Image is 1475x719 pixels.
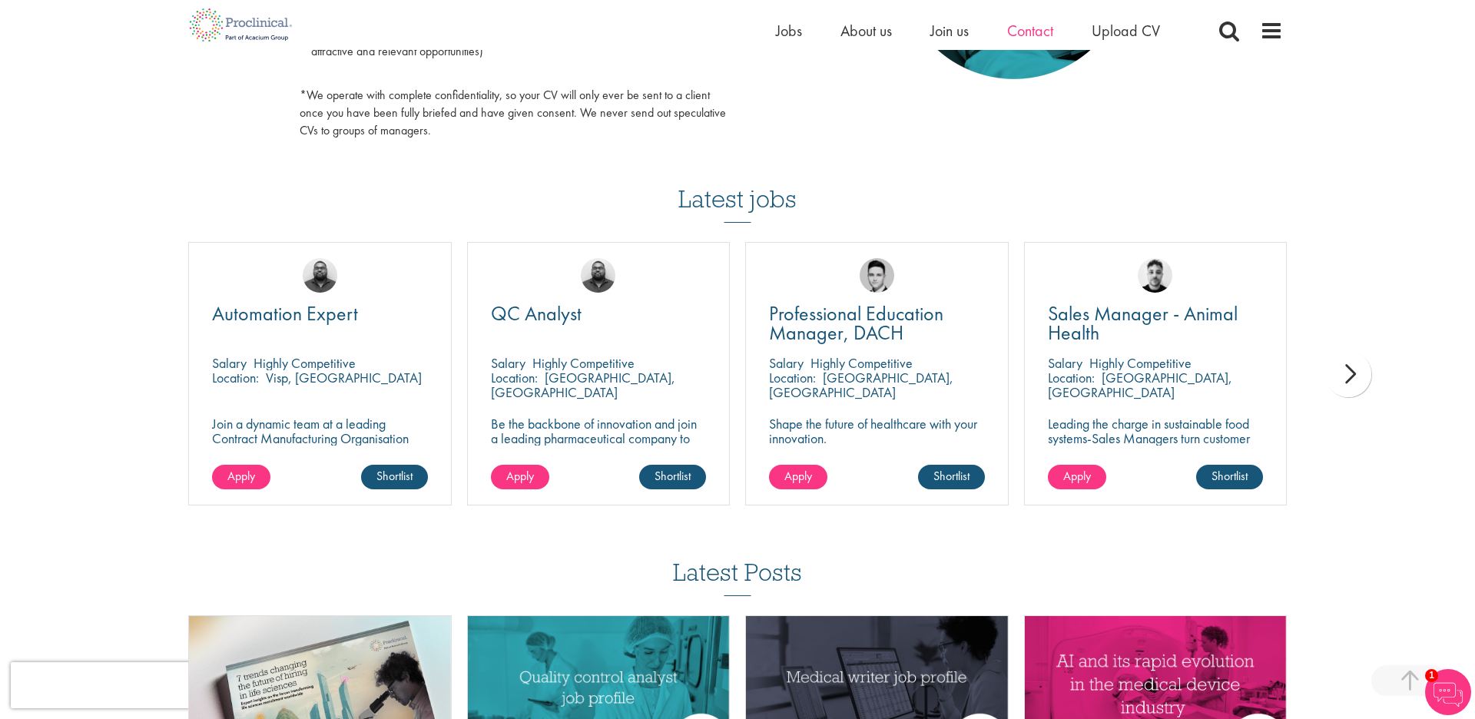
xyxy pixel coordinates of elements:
span: Location: [491,369,538,386]
span: Location: [212,369,259,386]
a: Apply [212,465,270,489]
a: Contact [1007,21,1053,41]
span: Automation Expert [212,300,358,326]
span: Location: [1048,369,1095,386]
p: Visp, [GEOGRAPHIC_DATA] [266,369,422,386]
img: Chatbot [1425,669,1471,715]
span: Apply [784,468,812,484]
span: Salary [212,354,247,372]
a: Sales Manager - Animal Health [1048,304,1264,343]
span: Salary [769,354,804,372]
a: QC Analyst [491,304,707,323]
img: Ashley Bennett [581,258,615,293]
a: Apply [1048,465,1106,489]
p: [GEOGRAPHIC_DATA], [GEOGRAPHIC_DATA] [1048,369,1232,401]
a: Jobs [776,21,802,41]
iframe: reCAPTCHA [11,662,207,708]
img: Connor Lynes [860,258,894,293]
span: Apply [227,468,255,484]
span: 1 [1425,669,1438,682]
a: Automation Expert [212,304,428,323]
span: Salary [1048,354,1082,372]
span: Apply [506,468,534,484]
p: [GEOGRAPHIC_DATA], [GEOGRAPHIC_DATA] [769,369,953,401]
div: next [1325,351,1371,397]
span: Salary [491,354,525,372]
p: Highly Competitive [532,354,635,372]
a: Professional Education Manager, DACH [769,304,985,343]
img: Dean Fisher [1138,258,1172,293]
p: Highly Competitive [810,354,913,372]
a: Upload CV [1092,21,1160,41]
span: Sales Manager - Animal Health [1048,300,1238,346]
a: Apply [491,465,549,489]
img: Ashley Bennett [303,258,337,293]
a: Shortlist [639,465,706,489]
span: Professional Education Manager, DACH [769,300,943,346]
p: Be the backbone of innovation and join a leading pharmaceutical company to help keep life-changin... [491,416,707,475]
p: [GEOGRAPHIC_DATA], [GEOGRAPHIC_DATA] [491,369,675,401]
span: QC Analyst [491,300,582,326]
p: Shape the future of healthcare with your innovation. [769,416,985,446]
span: Location: [769,369,816,386]
h3: Latest Posts [673,559,802,596]
p: Highly Competitive [254,354,356,372]
a: Join us [930,21,969,41]
a: Shortlist [361,465,428,489]
a: About us [840,21,892,41]
a: Shortlist [1196,465,1263,489]
h3: Latest jobs [678,147,797,223]
p: Join a dynamic team at a leading Contract Manufacturing Organisation (CMO) and contribute to grou... [212,416,428,489]
a: Apply [769,465,827,489]
p: *We operate with complete confidentiality, so your CV will only ever be sent to a client once you... [300,87,726,140]
a: Shortlist [918,465,985,489]
p: Highly Competitive [1089,354,1192,372]
span: Apply [1063,468,1091,484]
p: Leading the charge in sustainable food systems-Sales Managers turn customer success into global p... [1048,416,1264,460]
